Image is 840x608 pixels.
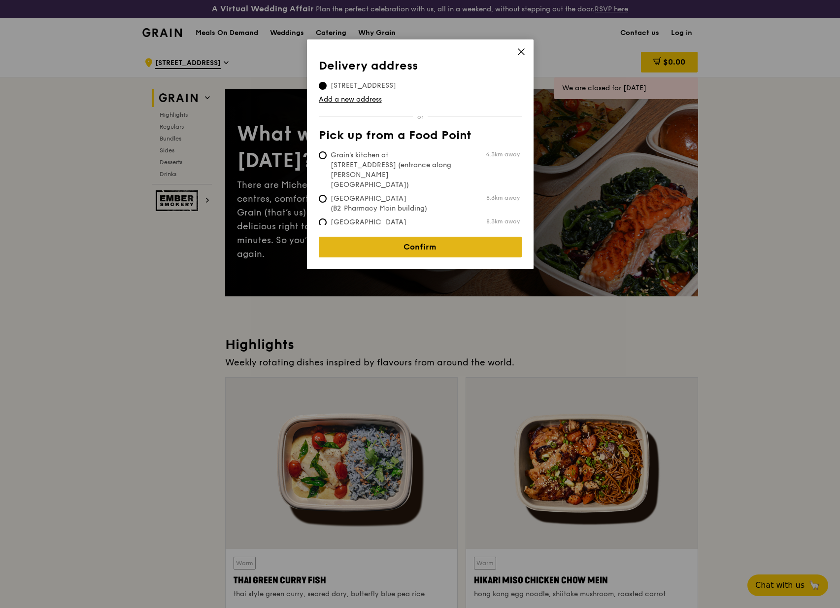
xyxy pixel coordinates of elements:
[319,59,522,77] th: Delivery address
[319,194,466,214] span: [GEOGRAPHIC_DATA] (B2 Pharmacy Main building)
[319,195,327,203] input: [GEOGRAPHIC_DATA] (B2 Pharmacy Main building)8.3km away
[486,194,520,202] span: 8.3km away
[319,237,522,257] a: Confirm
[319,95,522,105] a: Add a new address
[319,218,327,226] input: [GEOGRAPHIC_DATA] (Level 1 [PERSON_NAME] block drop-off point)8.3km away
[319,150,466,190] span: Grain's kitchen at [STREET_ADDRESS] (entrance along [PERSON_NAME][GEOGRAPHIC_DATA])
[319,81,408,91] span: [STREET_ADDRESS]
[319,151,327,159] input: Grain's kitchen at [STREET_ADDRESS] (entrance along [PERSON_NAME][GEOGRAPHIC_DATA])4.3km away
[319,217,466,247] span: [GEOGRAPHIC_DATA] (Level 1 [PERSON_NAME] block drop-off point)
[319,82,327,90] input: [STREET_ADDRESS]
[319,129,522,146] th: Pick up from a Food Point
[486,150,520,158] span: 4.3km away
[486,217,520,225] span: 8.3km away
